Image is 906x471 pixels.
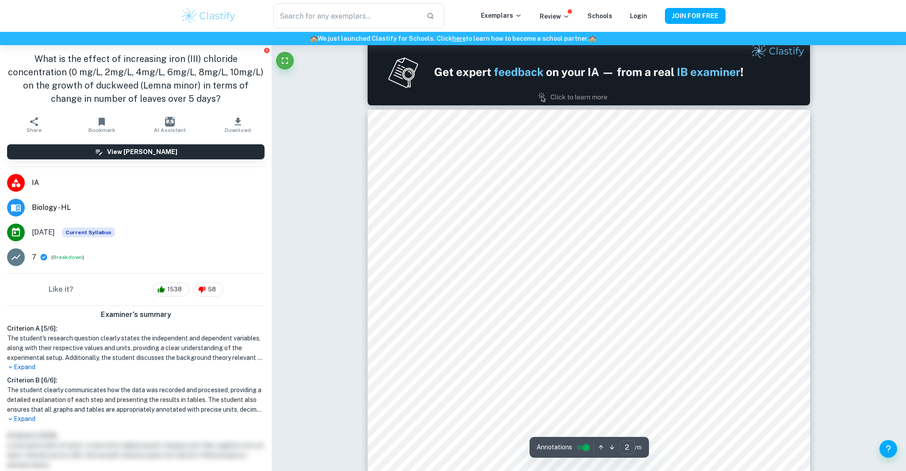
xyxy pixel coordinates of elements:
button: Download [204,112,272,137]
span: 1538 [162,285,187,294]
button: Breakdown [53,253,82,261]
span: 58 [203,285,221,294]
button: JOIN FOR FREE [665,8,726,24]
h6: Like it? [49,284,73,295]
input: Search for any exemplars... [273,4,419,28]
a: Login [630,12,647,19]
span: IA [32,178,265,188]
span: Annotations [537,443,572,452]
span: 🏫 [589,35,596,42]
button: Report issue [263,47,270,54]
p: Expand [7,414,265,424]
span: Bookmark [88,127,115,133]
div: 1538 [153,282,189,297]
button: AI Assistant [136,112,204,137]
span: [DATE] [32,227,55,238]
button: Help and Feedback [879,440,897,458]
h1: The student clearly communicates how the data was recorded and processed, providing a detailed ex... [7,385,265,414]
img: Ad [368,39,810,105]
span: / 15 [635,444,642,452]
p: Expand [7,363,265,372]
img: AI Assistant [165,117,175,127]
img: Clastify logo [180,7,237,25]
h6: Examiner's summary [4,309,268,320]
div: This exemplar is based on the current syllabus. Feel free to refer to it for inspiration/ideas wh... [62,228,115,237]
h6: Criterion A [ 5 / 6 ]: [7,324,265,333]
h6: We just launched Clastify for Schools. Click to learn how to become a school partner. [2,34,904,43]
p: Review [540,12,570,21]
a: Schools [587,12,612,19]
p: 7 [32,252,36,263]
a: here [452,35,466,42]
h6: Criterion B [ 6 / 6 ]: [7,375,265,385]
span: Current Syllabus [62,228,115,237]
h1: What is the effect of increasing iron (III) chloride concentration (0 mg/L, 2mg/L, 4mg/L, 6mg/L, ... [7,52,265,105]
button: View [PERSON_NAME] [7,144,265,159]
span: Biology - HL [32,202,265,213]
span: 🏫 [310,35,318,42]
h6: View [PERSON_NAME] [107,147,177,157]
span: Download [225,127,251,133]
p: Exemplars [481,11,522,20]
span: AI Assistant [154,127,186,133]
button: Bookmark [68,112,136,137]
span: Share [27,127,42,133]
h1: The student's research question clearly states the independent and dependent variables, along wit... [7,333,265,363]
div: 58 [194,282,223,297]
button: Fullscreen [276,52,294,69]
span: ( ) [51,253,84,262]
